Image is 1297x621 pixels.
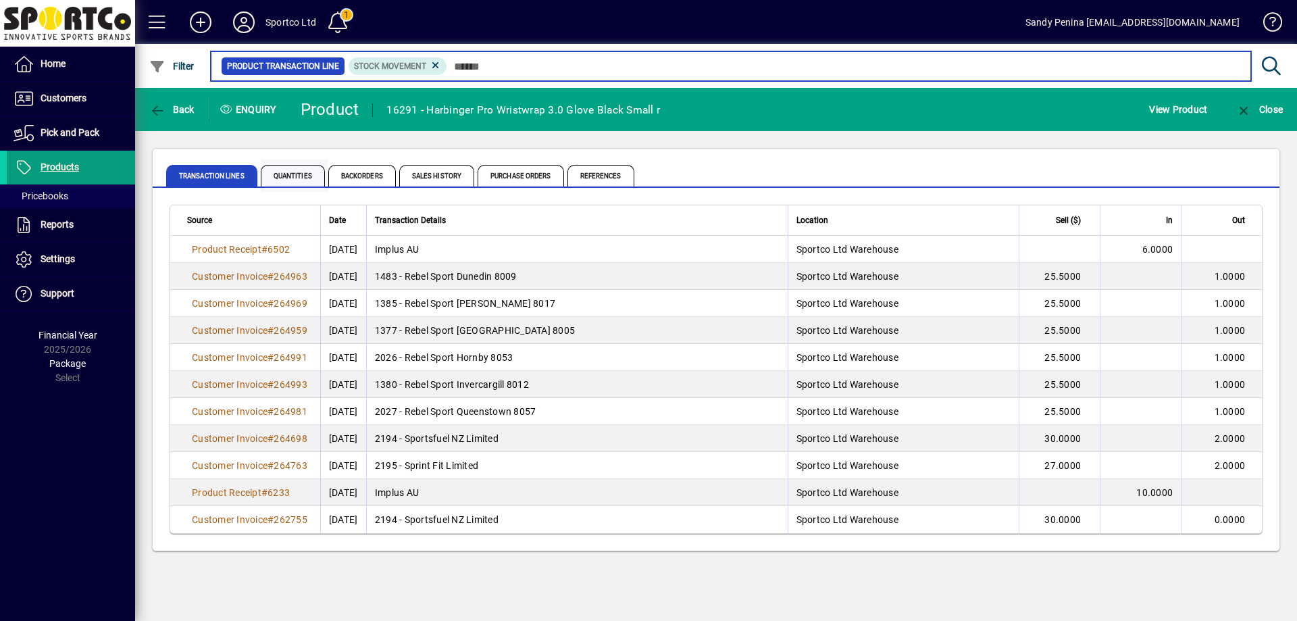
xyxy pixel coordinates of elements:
[187,213,312,228] div: Source
[366,398,788,425] td: 2027 - Rebel Sport Queenstown 8057
[796,325,898,336] span: Sportco Ltd Warehouse
[268,298,274,309] span: #
[268,406,274,417] span: #
[1215,379,1246,390] span: 1.0000
[7,208,135,242] a: Reports
[349,57,447,75] mat-chip: Product Transaction Type: Stock movement
[192,514,268,525] span: Customer Invoice
[1019,371,1100,398] td: 25.5000
[320,506,366,533] td: [DATE]
[366,263,788,290] td: 1483 - Rebel Sport Dunedin 8009
[192,244,261,255] span: Product Receipt
[366,290,788,317] td: 1385 - Rebel Sport [PERSON_NAME] 8017
[328,165,396,187] span: Backorders
[179,10,222,34] button: Add
[796,271,898,282] span: Sportco Ltd Warehouse
[268,244,290,255] span: 6502
[146,97,198,122] button: Back
[301,99,359,120] div: Product
[274,271,307,282] span: 264963
[41,288,74,299] span: Support
[274,514,307,525] span: 262755
[149,61,195,72] span: Filter
[261,244,268,255] span: #
[366,371,788,398] td: 1380 - Rebel Sport Invercargill 8012
[268,514,274,525] span: #
[329,213,358,228] div: Date
[1146,97,1211,122] button: View Product
[41,58,66,69] span: Home
[1232,97,1286,122] button: Close
[149,104,195,115] span: Back
[187,296,312,311] a: Customer Invoice#264969
[41,93,86,103] span: Customers
[1019,452,1100,479] td: 27.0000
[1215,460,1246,471] span: 2.0000
[268,379,274,390] span: #
[41,127,99,138] span: Pick and Pack
[320,263,366,290] td: [DATE]
[320,344,366,371] td: [DATE]
[274,406,307,417] span: 264981
[146,54,198,78] button: Filter
[274,352,307,363] span: 264991
[1019,290,1100,317] td: 25.5000
[192,433,268,444] span: Customer Invoice
[1019,398,1100,425] td: 25.5000
[14,191,68,201] span: Pricebooks
[796,406,898,417] span: Sportco Ltd Warehouse
[268,487,290,498] span: 6233
[1027,213,1093,228] div: Sell ($)
[268,271,274,282] span: #
[227,59,339,73] span: Product Transaction Line
[1215,406,1246,417] span: 1.0000
[1056,213,1081,228] span: Sell ($)
[329,213,346,228] span: Date
[1019,317,1100,344] td: 25.5000
[366,452,788,479] td: 2195 - Sprint Fit Limited
[320,452,366,479] td: [DATE]
[192,325,268,336] span: Customer Invoice
[366,425,788,452] td: 2194 - Sportsfuel NZ Limited
[261,487,268,498] span: #
[478,165,564,187] span: Purchase Orders
[320,479,366,506] td: [DATE]
[354,61,426,71] span: Stock movement
[1215,325,1246,336] span: 1.0000
[1215,433,1246,444] span: 2.0000
[187,269,312,284] a: Customer Invoice#264963
[192,352,268,363] span: Customer Invoice
[320,425,366,452] td: [DATE]
[1232,213,1245,228] span: Out
[187,512,312,527] a: Customer Invoice#262755
[135,97,209,122] app-page-header-button: Back
[796,460,898,471] span: Sportco Ltd Warehouse
[274,325,307,336] span: 264959
[1253,3,1280,47] a: Knowledge Base
[320,290,366,317] td: [DATE]
[268,433,274,444] span: #
[192,271,268,282] span: Customer Invoice
[187,431,312,446] a: Customer Invoice#264698
[1215,352,1246,363] span: 1.0000
[1166,213,1173,228] span: In
[7,82,135,116] a: Customers
[796,514,898,525] span: Sportco Ltd Warehouse
[1142,244,1173,255] span: 6.0000
[209,99,290,120] div: Enquiry
[320,317,366,344] td: [DATE]
[187,213,212,228] span: Source
[7,47,135,81] a: Home
[49,358,86,369] span: Package
[796,244,898,255] span: Sportco Ltd Warehouse
[268,352,274,363] span: #
[41,253,75,264] span: Settings
[399,165,474,187] span: Sales History
[7,116,135,150] a: Pick and Pack
[320,236,366,263] td: [DATE]
[796,352,898,363] span: Sportco Ltd Warehouse
[192,406,268,417] span: Customer Invoice
[187,377,312,392] a: Customer Invoice#264993
[192,460,268,471] span: Customer Invoice
[41,162,79,172] span: Products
